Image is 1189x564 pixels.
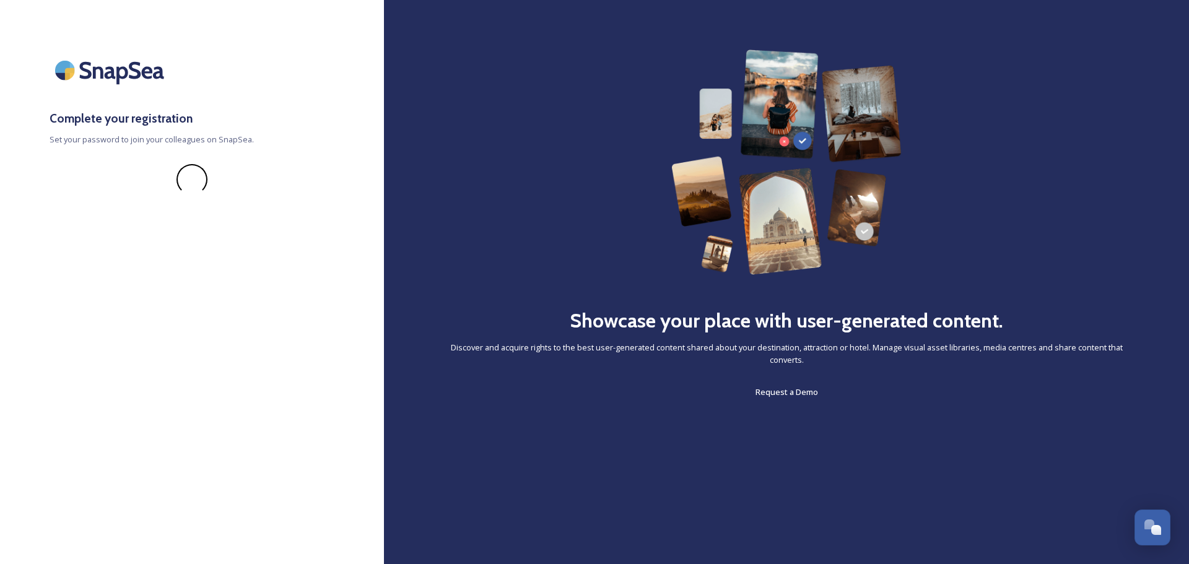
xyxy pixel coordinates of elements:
[1135,510,1170,545] button: Open Chat
[50,110,334,128] h3: Complete your registration
[756,384,818,399] a: Request a Demo
[756,386,818,397] span: Request a Demo
[570,306,1003,336] h2: Showcase your place with user-generated content.
[671,50,902,275] img: 63b42ca75bacad526042e722_Group%20154-p-800.png
[433,342,1139,365] span: Discover and acquire rights to the best user-generated content shared about your destination, att...
[50,50,173,91] img: SnapSea Logo
[50,134,334,145] span: Set your password to join your colleagues on SnapSea.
